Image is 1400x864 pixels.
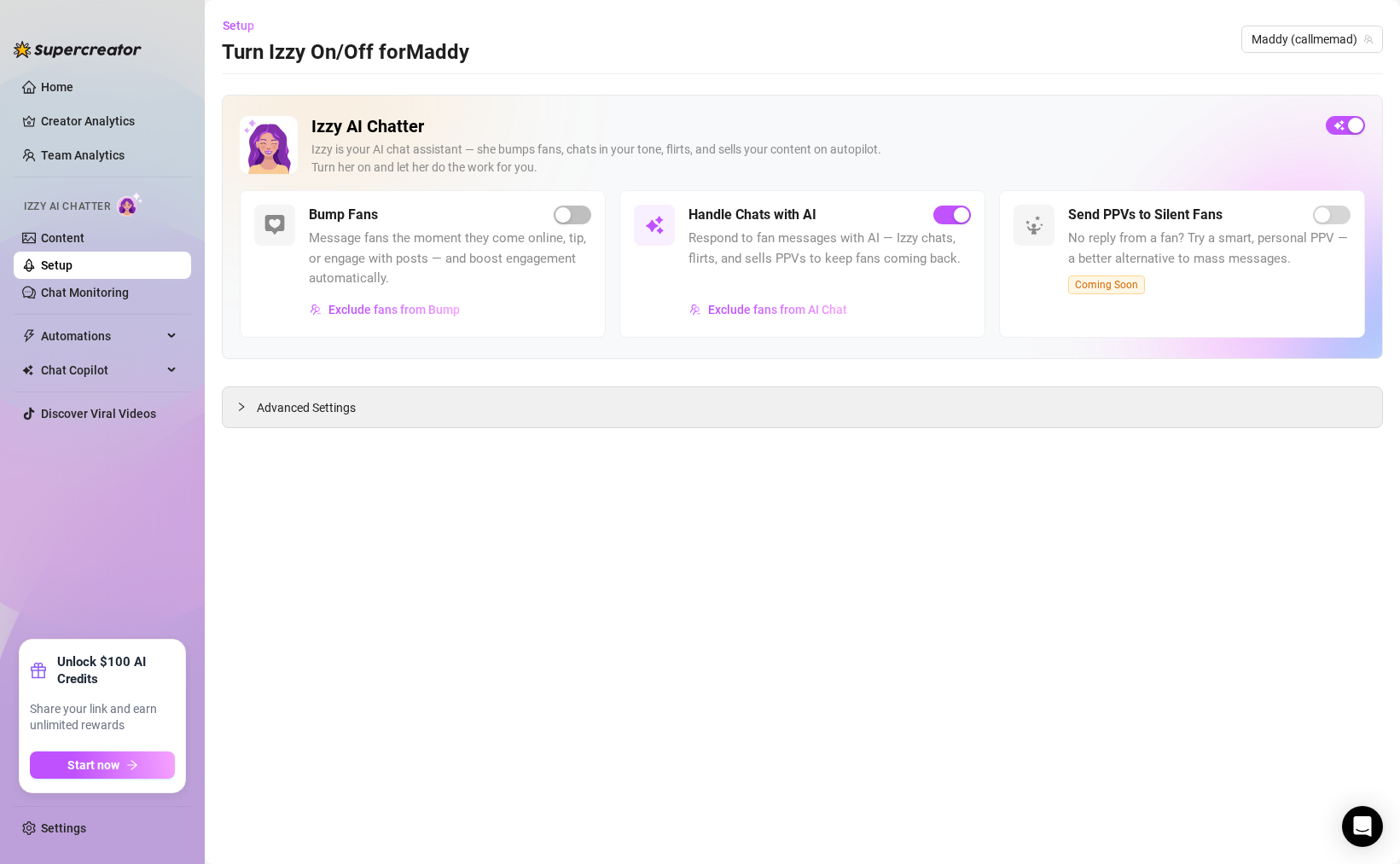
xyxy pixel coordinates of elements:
[309,296,461,323] button: Exclude fans from Bump
[1363,34,1374,44] span: team
[311,141,1312,177] div: Izzy is your AI chat assistant — she bumps fans, chats in your tone, flirts, and sells your conte...
[222,12,268,39] button: Setup
[41,148,125,162] a: Team Analytics
[30,662,47,679] span: gift
[708,303,847,316] span: Exclude fans from AI Chat
[126,759,138,771] span: arrow-right
[688,229,971,269] span: Respond to fan messages with AI — Izzy chats, flirts, and sells PPVs to keep fans coming back.
[41,231,84,245] a: Content
[1252,26,1373,52] span: Maddy (callmemad)
[67,758,119,772] span: Start now
[41,286,129,299] a: Chat Monitoring
[309,205,378,225] h5: Bump Fans
[22,364,33,376] img: Chat Copilot
[1342,806,1383,847] div: Open Intercom Messenger
[688,296,848,323] button: Exclude fans from AI Chat
[30,701,175,734] span: Share your link and earn unlimited rewards
[1024,215,1044,235] img: svg%3e
[236,402,247,412] span: collapsed
[689,304,701,316] img: svg%3e
[41,80,73,94] a: Home
[41,107,177,135] a: Creator Analytics
[264,215,285,235] img: svg%3e
[310,304,322,316] img: svg%3e
[1068,205,1223,225] h5: Send PPVs to Silent Fans
[117,192,143,217] img: AI Chatter
[222,39,469,67] h3: Turn Izzy On/Off for Maddy
[223,19,254,32] span: Setup
[1068,275,1145,294] span: Coming Soon
[257,398,356,417] span: Advanced Settings
[41,407,156,420] a: Discover Viral Videos
[644,215,665,235] img: svg%3e
[14,41,142,58] img: logo-BBDzfeDw.svg
[236,397,257,416] div: collapsed
[41,357,162,384] span: Chat Copilot
[30,751,175,779] button: Start nowarrow-right
[309,229,591,289] span: Message fans the moment they come online, tip, or engage with posts — and boost engagement automa...
[41,258,73,272] a: Setup
[22,329,36,343] span: thunderbolt
[688,205,816,225] h5: Handle Chats with AI
[24,199,110,215] span: Izzy AI Chatter
[41,821,86,835] a: Settings
[57,653,175,687] strong: Unlock $100 AI Credits
[328,303,460,316] span: Exclude fans from Bump
[41,322,162,350] span: Automations
[311,116,1312,137] h2: Izzy AI Chatter
[240,116,298,174] img: Izzy AI Chatter
[1068,229,1351,269] span: No reply from a fan? Try a smart, personal PPV — a better alternative to mass messages.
